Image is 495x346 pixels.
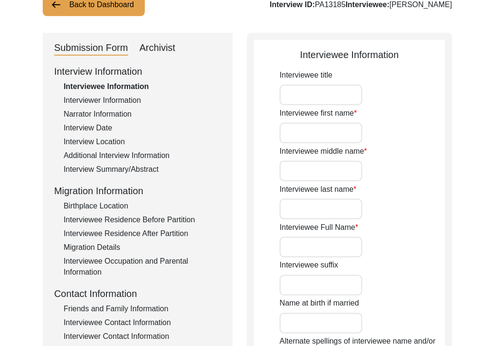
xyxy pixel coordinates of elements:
label: Interviewee title [280,69,333,81]
label: Interviewee last name [280,184,357,195]
b: Interview ID: [270,0,315,9]
div: Interviewer Contact Information [64,331,221,343]
div: Migration Details [64,242,221,253]
label: Interviewee middle name [280,146,367,157]
div: Interview Date [64,122,221,134]
label: Interviewee Full Name [280,222,358,233]
label: Name at birth if married [280,298,359,309]
div: Birthplace Location [64,200,221,212]
div: Archivist [140,40,176,56]
div: Interviewer Information [64,95,221,106]
div: Interviewee Contact Information [64,317,221,329]
div: Interviewee Occupation and Parental Information [64,256,221,278]
div: Contact Information [54,287,221,301]
div: Interviewee Residence After Partition [64,228,221,239]
div: Interview Location [64,136,221,148]
label: Interviewee suffix [280,260,338,271]
label: Interviewee first name [280,108,357,119]
div: Submission Form [54,40,128,56]
div: Migration Information [54,184,221,198]
div: Friends and Family Information [64,304,221,315]
div: Interviewee Information [254,48,445,62]
div: Narrator Information [64,109,221,120]
b: Interviewee: [346,0,390,9]
div: Interview Information [54,64,221,79]
div: Interviewee Information [64,81,221,92]
div: Interview Summary/Abstract [64,164,221,175]
div: Interviewee Residence Before Partition [64,214,221,226]
div: Additional Interview Information [64,150,221,161]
